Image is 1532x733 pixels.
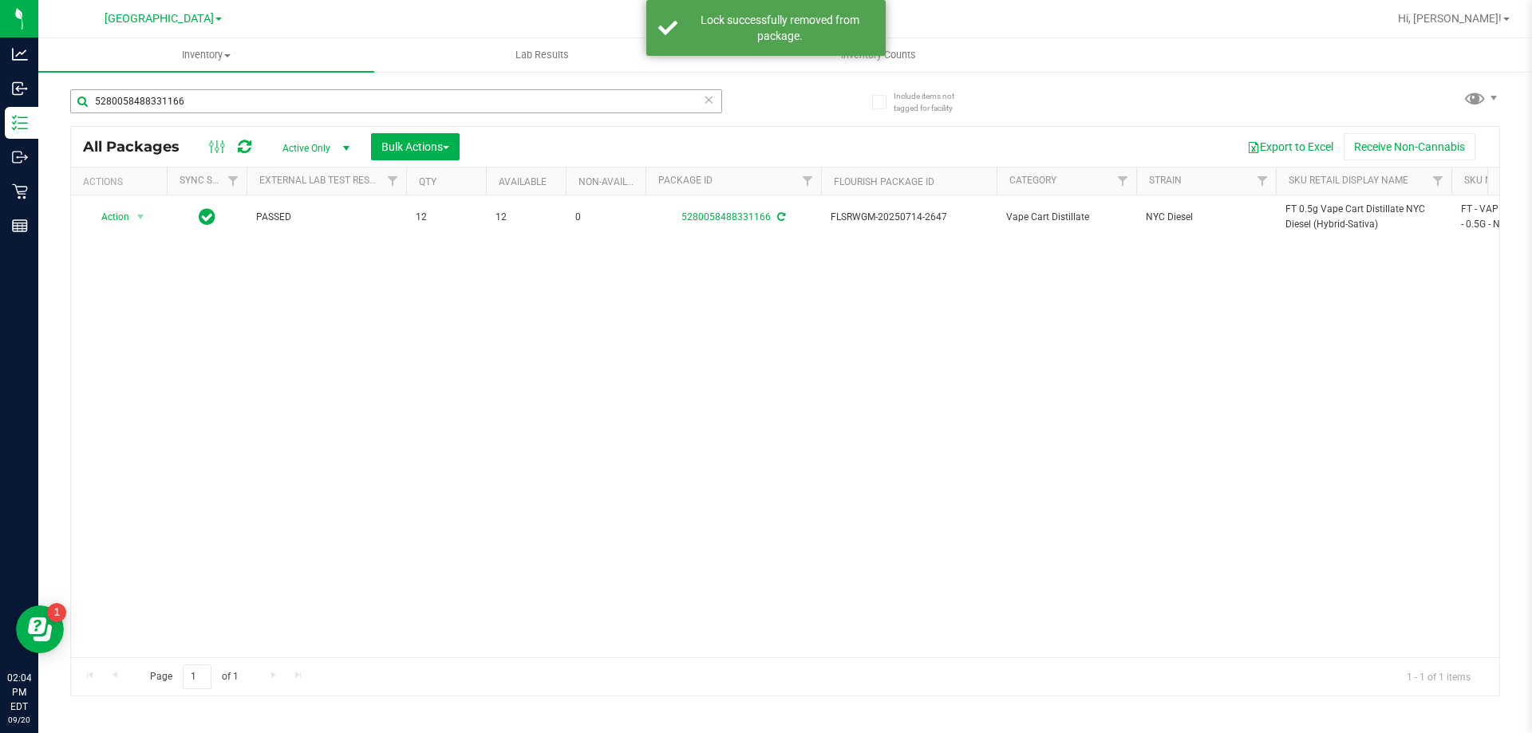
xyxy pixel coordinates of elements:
[578,176,650,187] a: Non-Available
[775,211,785,223] span: Sync from Compliance System
[70,89,722,113] input: Search Package ID, Item Name, SKU, Lot or Part Number...
[105,12,214,26] span: [GEOGRAPHIC_DATA]
[183,664,211,689] input: 1
[380,167,406,195] a: Filter
[131,206,151,228] span: select
[1285,202,1442,232] span: FT 0.5g Vape Cart Distillate NYC Diesel (Hybrid-Sativa)
[1237,133,1344,160] button: Export to Excel
[83,176,160,187] div: Actions
[371,133,460,160] button: Bulk Actions
[87,206,130,228] span: Action
[7,671,31,714] p: 02:04 PM EDT
[1464,175,1512,186] a: SKU Name
[47,603,66,622] iframe: Resource center unread badge
[199,206,215,228] span: In Sync
[180,175,241,186] a: Sync Status
[256,210,397,225] span: PASSED
[496,210,556,225] span: 12
[259,175,385,186] a: External Lab Test Result
[1110,167,1136,195] a: Filter
[12,149,28,165] inline-svg: Outbound
[12,183,28,199] inline-svg: Retail
[83,138,195,156] span: All Packages
[681,211,771,223] a: 5280058488331166
[416,210,476,225] span: 12
[374,38,710,72] a: Lab Results
[12,81,28,97] inline-svg: Inbound
[575,210,636,225] span: 0
[16,605,64,653] iframe: Resource center
[1394,664,1483,688] span: 1 - 1 of 1 items
[1250,167,1276,195] a: Filter
[1006,210,1127,225] span: Vape Cart Distillate
[1149,175,1182,186] a: Strain
[499,176,547,187] a: Available
[894,90,973,114] span: Include items not tagged for facility
[658,175,713,186] a: Package ID
[1289,175,1408,186] a: Sku Retail Display Name
[831,210,987,225] span: FLSRWGM-20250714-2647
[1344,133,1475,160] button: Receive Non-Cannabis
[12,115,28,131] inline-svg: Inventory
[1425,167,1451,195] a: Filter
[12,218,28,234] inline-svg: Reports
[686,12,874,44] div: Lock successfully removed from package.
[795,167,821,195] a: Filter
[1398,12,1502,25] span: Hi, [PERSON_NAME]!
[38,48,374,62] span: Inventory
[1146,210,1266,225] span: NYC Diesel
[381,140,449,153] span: Bulk Actions
[494,48,590,62] span: Lab Results
[1009,175,1056,186] a: Category
[703,89,714,110] span: Clear
[38,38,374,72] a: Inventory
[834,176,934,187] a: Flourish Package ID
[220,167,247,195] a: Filter
[7,714,31,726] p: 09/20
[419,176,436,187] a: Qty
[12,46,28,62] inline-svg: Analytics
[136,664,251,689] span: Page of 1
